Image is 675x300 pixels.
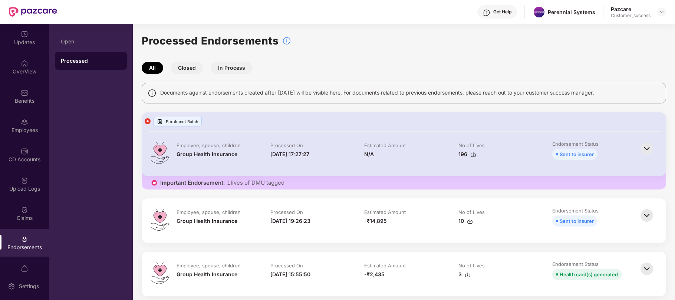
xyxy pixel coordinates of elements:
img: svg+xml;base64,PHN2ZyB4bWxucz0iaHR0cDovL3d3dy53My5vcmcvMjAwMC9zdmciIHdpZHRoPSI0OS4zMiIgaGVpZ2h0PS... [151,141,169,164]
img: whatsapp%20image%202023-09-04%20at%2015.36.01.jpeg [534,7,544,17]
img: svg+xml;base64,PHN2ZyBpZD0iVXBsb2FkX0xvZ3MiIGRhdGEtbmFtZT0iVXBsb2FkIExvZ3MiIHhtbG5zPSJodHRwOi8vd3... [21,177,28,184]
img: New Pazcare Logo [9,7,57,17]
img: svg+xml;base64,PHN2ZyBpZD0iQmVuZWZpdHMiIHhtbG5zPSJodHRwOi8vd3d3LnczLm9yZy8yMDAwL3N2ZyIgd2lkdGg9Ij... [21,89,28,96]
div: Employee, spouse, children [177,142,241,149]
img: svg+xml;base64,PHN2ZyBpZD0iTXlfT3JkZXJzIiBkYXRhLW5hbWU9Ik15IE9yZGVycyIgeG1sbnM9Imh0dHA6Ly93d3cudz... [21,265,28,272]
div: Customer_success [611,13,651,19]
div: -₹2,435 [364,270,385,278]
div: 10 [458,217,473,225]
div: Endorsement Status [552,207,599,214]
div: Estimated Amount [364,142,406,149]
img: svg+xml;base64,PHN2ZyBpZD0iRG93bmxvYWQtMzJ4MzIiIHhtbG5zPSJodHRwOi8vd3d3LnczLm9yZy8yMDAwL3N2ZyIgd2... [467,218,473,224]
span: Important Endorsement: [160,179,225,187]
div: Group Health Insurance [177,270,237,278]
div: Get Help [493,9,511,15]
div: Pazcare [611,6,651,13]
div: Endorsement Status [552,141,599,147]
img: svg+xml;base64,PHN2ZyBpZD0iSW5mbyIgeG1sbnM9Imh0dHA6Ly93d3cudzMub3JnLzIwMDAvc3ZnIiB3aWR0aD0iMTQiIG... [148,89,157,98]
div: -₹14,895 [364,217,387,225]
div: Perennial Systems [548,9,595,16]
img: svg+xml;base64,PHN2ZyBpZD0iU2V0dGluZy0yMHgyMCIgeG1sbnM9Imh0dHA6Ly93d3cudzMub3JnLzIwMDAvc3ZnIiB3aW... [8,283,15,290]
img: svg+xml;base64,PHN2ZyBpZD0iRHJvcGRvd24tMzJ4MzIiIHhtbG5zPSJodHRwOi8vd3d3LnczLm9yZy8yMDAwL3N2ZyIgd2... [659,9,665,15]
div: No of Lives [458,209,485,215]
h1: Processed Endorsements [142,33,279,49]
span: Documents against endorsements created after [DATE] will be visible here. For documents related t... [160,89,594,97]
img: svg+xml;base64,PHN2ZyBpZD0iRW1wbG95ZWVzIiB4bWxucz0iaHR0cDovL3d3dy53My5vcmcvMjAwMC9zdmciIHdpZHRoPS... [21,118,28,126]
div: [DATE] 19:26:23 [270,217,310,225]
img: svg+xml;base64,PHN2ZyBpZD0iQ0RfQWNjb3VudHMiIGRhdGEtbmFtZT0iQ0QgQWNjb3VudHMiIHhtbG5zPSJodHRwOi8vd3... [21,148,28,155]
button: All [142,62,163,74]
div: Processed On [270,142,303,149]
div: Estimated Amount [364,209,406,215]
div: Processed [61,57,121,65]
img: svg+xml;base64,PHN2ZyBpZD0iSW5mb18tXzMyeDMyIiBkYXRhLW5hbWU9IkluZm8gLSAzMngzMiIgeG1sbnM9Imh0dHA6Ly... [282,36,291,45]
img: icon [151,179,158,187]
div: Processed On [270,209,303,215]
div: N/A [364,150,374,158]
div: Group Health Insurance [177,150,237,158]
img: svg+xml;base64,PHN2ZyBpZD0iRW5kb3JzZW1lbnRzIiB4bWxucz0iaHR0cDovL3d3dy53My5vcmcvMjAwMC9zdmciIHdpZH... [21,235,28,243]
img: svg+xml;base64,PHN2ZyB4bWxucz0iaHR0cDovL3d3dy53My5vcmcvMjAwMC9zdmciIHdpZHRoPSI0OS4zMiIgaGVpZ2h0PS... [151,261,169,284]
div: Settings [17,283,41,290]
div: 3 [458,270,471,278]
div: Estimated Amount [364,262,406,269]
div: No of Lives [458,262,485,269]
img: svg+xml;base64,PHN2ZyB4bWxucz0iaHR0cDovL3d3dy53My5vcmcvMjAwMC9zdmciIHdpZHRoPSIxMiIgaGVpZ2h0PSIxMi... [145,118,151,124]
img: svg+xml;base64,PHN2ZyBpZD0iQmFjay0zMngzMiIgeG1sbnM9Imh0dHA6Ly93d3cudzMub3JnLzIwMDAvc3ZnIiB3aWR0aD... [639,141,655,157]
img: svg+xml;base64,PHN2ZyBpZD0iQ2xhaW0iIHhtbG5zPSJodHRwOi8vd3d3LnczLm9yZy8yMDAwL3N2ZyIgd2lkdGg9IjIwIi... [21,206,28,214]
img: svg+xml;base64,PHN2ZyBpZD0iVXBsb2FkX0xvZ3MiIGRhdGEtbmFtZT0iVXBsb2FkIExvZ3MiIHhtbG5zPSJodHRwOi8vd3... [157,119,163,125]
div: Processed On [270,262,303,269]
div: [DATE] 15:55:50 [270,270,310,278]
button: In Process [211,62,253,74]
div: Open [61,39,121,44]
button: Closed [171,62,203,74]
div: [DATE] 17:27:27 [270,150,309,158]
div: Employee, spouse, children [177,262,241,269]
div: Sent to insurer [560,150,594,158]
div: Group Health Insurance [177,217,237,225]
img: svg+xml;base64,PHN2ZyBpZD0iRG93bmxvYWQtMzJ4MzIiIHhtbG5zPSJodHRwOi8vd3d3LnczLm9yZy8yMDAwL3N2ZyIgd2... [465,272,471,278]
img: svg+xml;base64,PHN2ZyBpZD0iQmFjay0zMngzMiIgeG1sbnM9Imh0dHA6Ly93d3cudzMub3JnLzIwMDAvc3ZnIiB3aWR0aD... [639,207,655,224]
div: Enrolment Batch [154,117,202,126]
div: Employee, spouse, children [177,209,241,215]
div: Sent to insurer [560,217,594,225]
img: svg+xml;base64,PHN2ZyBpZD0iSGVscC0zMngzMiIgeG1sbnM9Imh0dHA6Ly93d3cudzMub3JnLzIwMDAvc3ZnIiB3aWR0aD... [483,9,490,16]
img: svg+xml;base64,PHN2ZyBpZD0iVXBkYXRlZCIgeG1sbnM9Imh0dHA6Ly93d3cudzMub3JnLzIwMDAvc3ZnIiB3aWR0aD0iMj... [21,30,28,38]
div: 196 [458,150,476,158]
div: Health card(s) generated [560,270,618,278]
div: Endorsement Status [552,261,599,267]
div: No of Lives [458,142,485,149]
img: svg+xml;base64,PHN2ZyBpZD0iRG93bmxvYWQtMzJ4MzIiIHhtbG5zPSJodHRwOi8vd3d3LnczLm9yZy8yMDAwL3N2ZyIgd2... [470,152,476,158]
img: svg+xml;base64,PHN2ZyBpZD0iSG9tZSIgeG1sbnM9Imh0dHA6Ly93d3cudzMub3JnLzIwMDAvc3ZnIiB3aWR0aD0iMjAiIG... [21,60,28,67]
img: svg+xml;base64,PHN2ZyBpZD0iQmFjay0zMngzMiIgeG1sbnM9Imh0dHA6Ly93d3cudzMub3JnLzIwMDAvc3ZnIiB3aWR0aD... [639,261,655,277]
span: 1 lives of DMU tagged [227,179,284,187]
img: svg+xml;base64,PHN2ZyB4bWxucz0iaHR0cDovL3d3dy53My5vcmcvMjAwMC9zdmciIHdpZHRoPSI0OS4zMiIgaGVpZ2h0PS... [151,207,169,231]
